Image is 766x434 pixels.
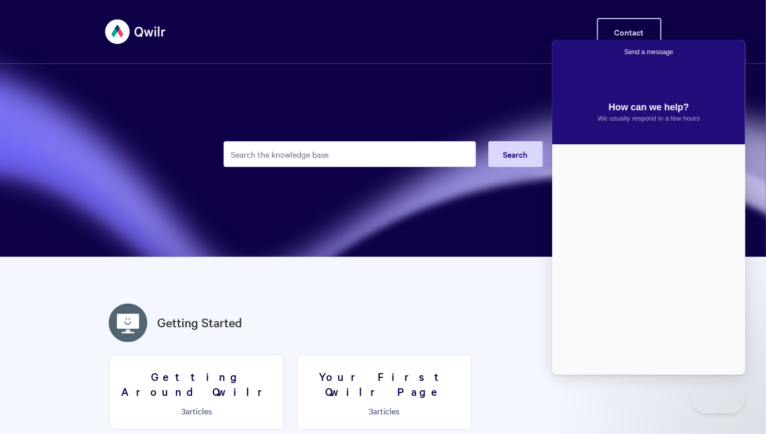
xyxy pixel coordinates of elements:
iframe: Help Scout Beacon - Close [691,382,745,413]
span: Search [503,148,528,160]
img: Qwilr Help Center [105,12,166,51]
span: 3 [369,405,373,416]
p: articles [304,406,465,415]
span: 3 [181,405,185,416]
iframe: Help Scout Beacon - Live Chat, Contact Form, and Knowledge Base [552,40,745,375]
button: Search [488,141,543,167]
a: Contact [597,18,661,46]
h3: Your First Qwilr Page [304,369,465,398]
a: Getting Around Qwilr 3articles [109,355,284,430]
a: Getting Started [158,313,243,332]
h3: Getting Around Qwilr [116,369,277,398]
input: Search the knowledge base [224,141,476,167]
a: Your First Qwilr Page 3articles [297,355,472,430]
p: articles [116,406,277,415]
